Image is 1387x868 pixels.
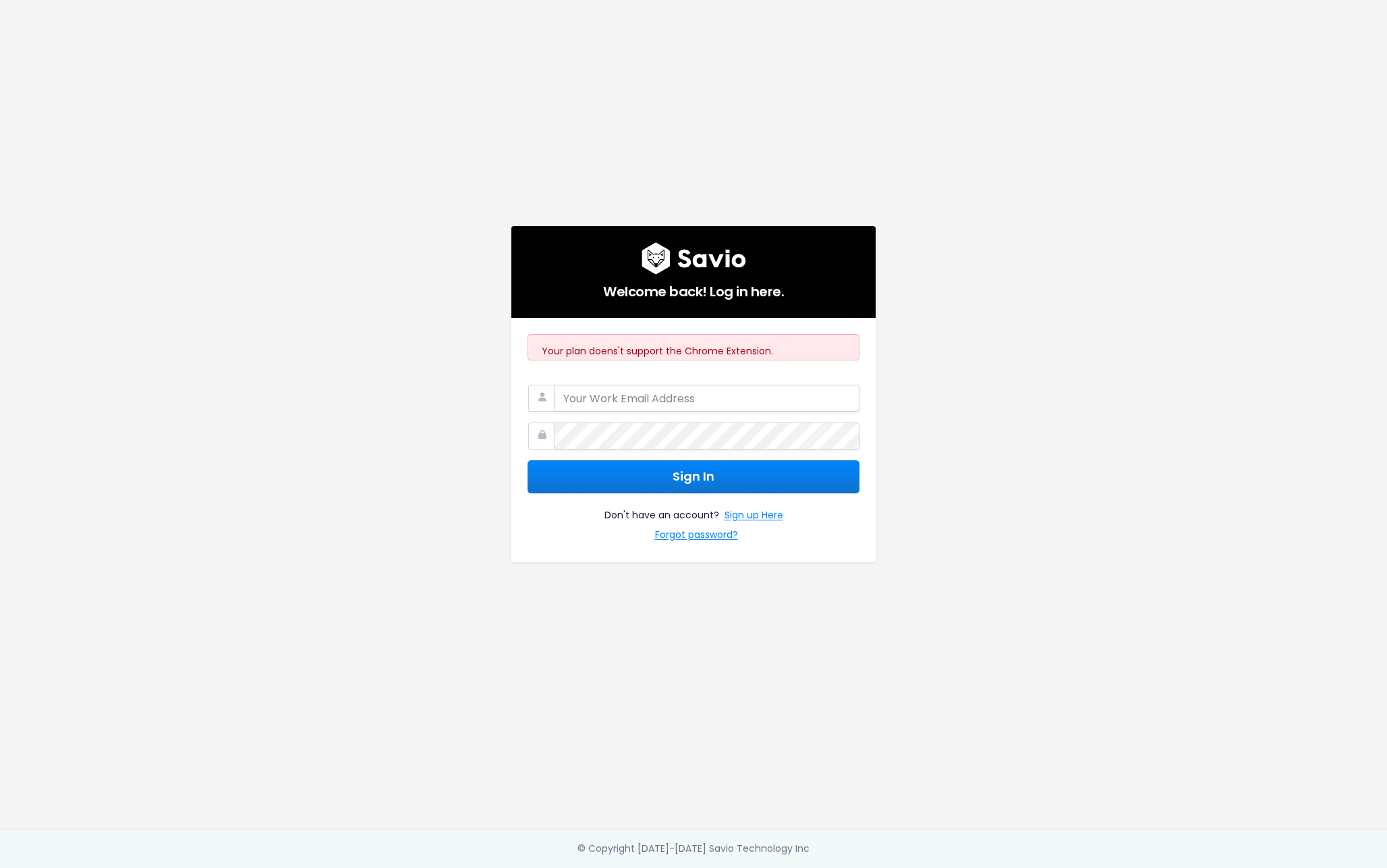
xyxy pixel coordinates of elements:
[642,242,746,275] img: logo600x187.a314fd40982d.png
[655,526,738,546] a: Forgot password?
[725,507,783,526] a: Sign up Here
[528,493,859,546] div: Don't have an account?
[555,385,859,412] input: Your Work Email Address
[528,334,859,360] div: Your plan doens't support the Chrome Extension.
[528,275,859,302] h5: Welcome back! Log in here.
[528,460,859,493] button: Sign In
[577,840,810,857] div: © Copyright [DATE]-[DATE] Savio Technology Inc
